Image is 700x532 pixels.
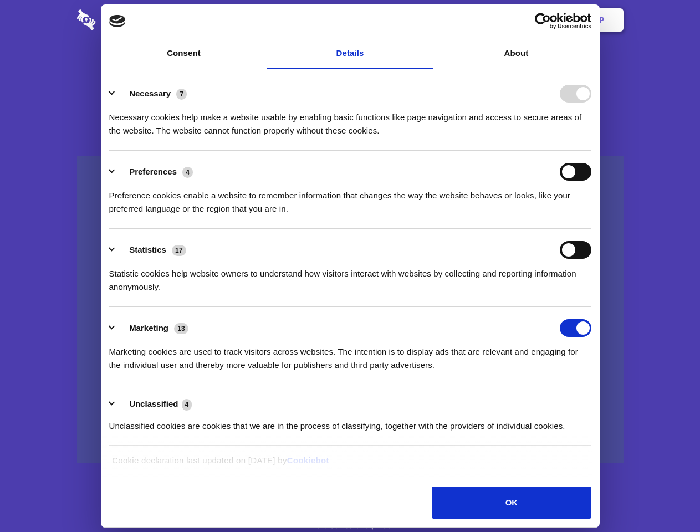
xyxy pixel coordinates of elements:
label: Necessary [129,89,171,98]
span: 4 [182,399,192,410]
button: Unclassified (4) [109,397,199,411]
label: Marketing [129,323,168,332]
a: Pricing [325,3,374,37]
h1: Eliminate Slack Data Loss. [77,50,624,90]
a: About [433,38,600,69]
div: Preference cookies enable a website to remember information that changes the way the website beha... [109,181,591,216]
a: Contact [449,3,500,37]
h4: Auto-redaction of sensitive data, encrypted data sharing and self-destructing private chats. Shar... [77,101,624,137]
div: Cookie declaration last updated on [DATE] by [104,454,596,475]
label: Statistics [129,245,166,254]
div: Statistic cookies help website owners to understand how visitors interact with websites by collec... [109,259,591,294]
a: Consent [101,38,267,69]
button: Necessary (7) [109,85,194,103]
iframe: Drift Widget Chat Controller [645,477,687,519]
img: logo-wordmark-white-trans-d4663122ce5f474addd5e946df7df03e33cb6a1c49d2221995e7729f52c070b2.svg [77,9,172,30]
a: Login [503,3,551,37]
a: Details [267,38,433,69]
button: Preferences (4) [109,163,200,181]
span: 17 [172,245,186,256]
button: Statistics (17) [109,241,193,259]
span: 7 [176,89,187,100]
img: logo [109,15,126,27]
a: Cookiebot [287,456,329,465]
div: Necessary cookies help make a website usable by enabling basic functions like page navigation and... [109,103,591,137]
div: Marketing cookies are used to track visitors across websites. The intention is to display ads tha... [109,337,591,372]
span: 13 [174,323,188,334]
label: Preferences [129,167,177,176]
div: Unclassified cookies are cookies that we are in the process of classifying, together with the pro... [109,411,591,433]
button: Marketing (13) [109,319,196,337]
button: OK [432,487,591,519]
a: Usercentrics Cookiebot - opens in a new window [494,13,591,29]
a: Wistia video thumbnail [77,156,624,464]
span: 4 [182,167,193,178]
